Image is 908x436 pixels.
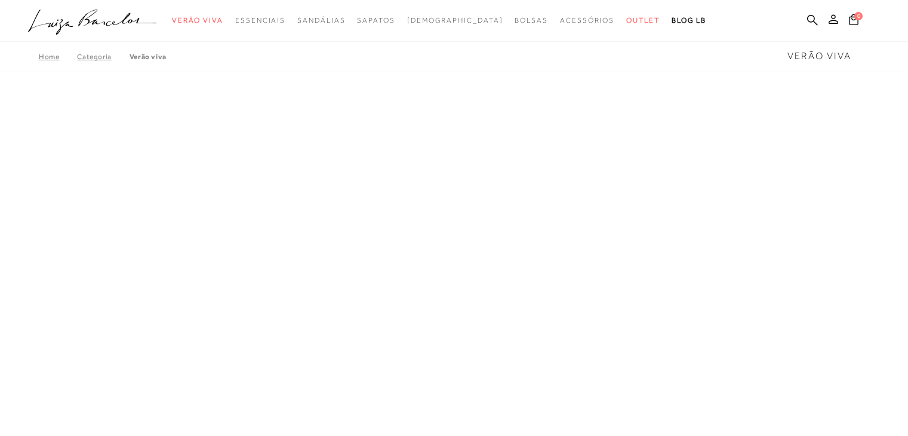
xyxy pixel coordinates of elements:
span: Acessórios [560,16,614,24]
span: Outlet [626,16,660,24]
span: [DEMOGRAPHIC_DATA] [407,16,503,24]
a: Categoria [77,53,129,61]
span: Bolsas [515,16,548,24]
a: noSubCategoriesText [297,10,345,32]
a: Verão Viva [130,53,167,61]
span: Sapatos [357,16,395,24]
a: noSubCategoriesText [515,10,548,32]
a: noSubCategoriesText [172,10,223,32]
a: Home [39,53,77,61]
button: 0 [845,13,862,29]
span: Sandálias [297,16,345,24]
a: noSubCategoriesText [235,10,285,32]
a: noSubCategoriesText [626,10,660,32]
a: noSubCategoriesText [560,10,614,32]
span: Verão Viva [787,51,851,62]
span: Verão Viva [172,16,223,24]
a: BLOG LB [672,10,706,32]
span: BLOG LB [672,16,706,24]
a: noSubCategoriesText [407,10,503,32]
span: 0 [854,12,863,20]
a: noSubCategoriesText [357,10,395,32]
span: Essenciais [235,16,285,24]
